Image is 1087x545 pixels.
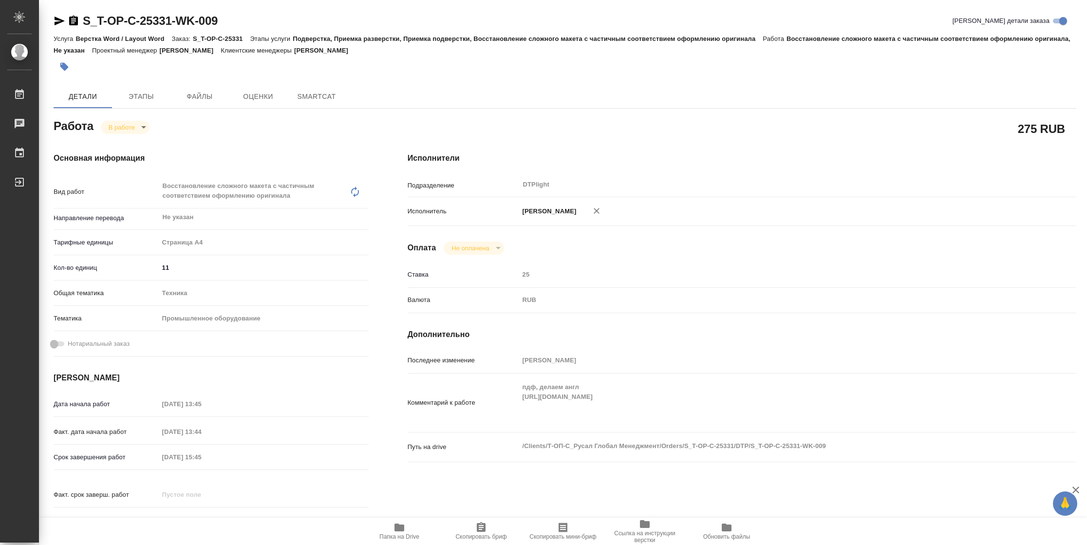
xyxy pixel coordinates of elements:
[118,91,165,103] span: Этапы
[221,47,294,54] p: Клиентские менеджеры
[54,263,159,273] p: Кол-во единиц
[235,91,281,103] span: Оценки
[54,152,369,164] h4: Основная информация
[54,187,159,197] p: Вид работ
[440,518,522,545] button: Скопировать бриф
[408,152,1076,164] h4: Исполнители
[1053,491,1077,516] button: 🙏
[54,15,65,27] button: Скопировать ссылку для ЯМессенджера
[54,116,94,134] h2: Работа
[604,518,686,545] button: Ссылка на инструкции верстки
[159,488,244,502] input: Пустое поле
[610,530,680,544] span: Ссылка на инструкции верстки
[172,35,193,42] p: Заказ:
[176,91,223,103] span: Файлы
[408,270,519,280] p: Ставка
[449,244,492,252] button: Не оплачена
[75,35,171,42] p: Верстка Word / Layout Word
[293,91,340,103] span: SmartCat
[159,261,369,275] input: ✎ Введи что-нибудь
[294,47,356,54] p: [PERSON_NAME]
[54,399,159,409] p: Дата начала работ
[293,35,763,42] p: Подверстка, Приемка разверстки, Приемка подверстки, Восстановление сложного макета с частичным со...
[68,339,130,349] span: Нотариальный заказ
[455,533,506,540] span: Скопировать бриф
[519,353,1021,367] input: Пустое поле
[54,35,75,42] p: Услуга
[408,181,519,190] p: Подразделение
[250,35,293,42] p: Этапы услуги
[193,35,250,42] p: S_T-OP-C-25331
[54,452,159,462] p: Срок завершения работ
[522,518,604,545] button: Скопировать мини-бриф
[686,518,768,545] button: Обновить файлы
[54,314,159,323] p: Тематика
[159,285,369,301] div: Техника
[68,15,79,27] button: Скопировать ссылку
[159,234,369,251] div: Страница А4
[159,47,221,54] p: [PERSON_NAME]
[763,35,787,42] p: Работа
[54,515,159,525] p: Срок завершения услуги
[408,295,519,305] p: Валюта
[106,123,138,132] button: В работе
[159,425,244,439] input: Пустое поле
[54,213,159,223] p: Направление перевода
[953,16,1050,26] span: [PERSON_NAME] детали заказа
[1018,120,1065,137] h2: 275 RUB
[101,121,150,134] div: В работе
[519,267,1021,282] input: Пустое поле
[529,533,596,540] span: Скопировать мини-бриф
[703,533,750,540] span: Обновить файлы
[54,372,369,384] h4: [PERSON_NAME]
[408,356,519,365] p: Последнее изменение
[519,379,1021,425] textarea: пдф, делаем англ [URL][DOMAIN_NAME]
[519,438,1021,454] textarea: /Clients/Т-ОП-С_Русал Глобал Менеджмент/Orders/S_T-OP-C-25331/DTP/S_T-OP-C-25331-WK-009
[519,292,1021,308] div: RUB
[54,288,159,298] p: Общая тематика
[54,490,159,500] p: Факт. срок заверш. работ
[358,518,440,545] button: Папка на Drive
[408,242,436,254] h4: Оплата
[408,442,519,452] p: Путь на drive
[586,200,607,222] button: Удалить исполнителя
[54,238,159,247] p: Тарифные единицы
[92,47,159,54] p: Проектный менеджер
[83,14,218,27] a: S_T-OP-C-25331-WK-009
[54,427,159,437] p: Факт. дата начала работ
[408,207,519,216] p: Исполнитель
[444,242,504,255] div: В работе
[408,398,519,408] p: Комментарий к работе
[159,450,244,464] input: Пустое поле
[519,207,577,216] p: [PERSON_NAME]
[159,513,244,527] input: ✎ Введи что-нибудь
[159,310,369,327] div: Промышленное оборудование
[1057,493,1073,514] span: 🙏
[159,397,244,411] input: Пустое поле
[59,91,106,103] span: Детали
[379,533,419,540] span: Папка на Drive
[408,329,1076,340] h4: Дополнительно
[54,56,75,77] button: Добавить тэг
